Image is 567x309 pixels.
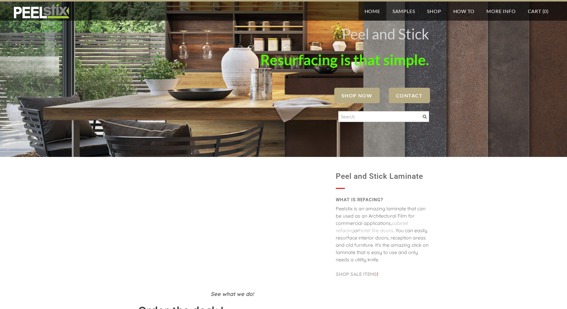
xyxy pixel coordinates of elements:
[260,51,429,68] font: Resurfacing is that simple.
[447,2,481,21] a: How To
[334,88,380,103] a: SHOP NOW
[389,88,430,103] a: Contact
[522,2,555,21] a: Cart (0)
[421,2,447,21] a: Shop
[336,220,408,233] a: cabinet refacing
[359,2,386,21] a: Home
[359,227,393,233] a: hotel fire doors
[336,195,429,205] h2: WHAT IS REFACING?
[338,111,429,122] input: Search
[12,4,71,19] img: REFACE SUPPLIES
[480,2,522,21] a: More Info
[544,8,547,14] span: 0
[386,2,421,21] a: Samples
[336,271,377,277] a: SHOP SALE ITEMS
[336,205,429,284] div: Peelstix is an amazing laminate that can be used as an Architectural Film for commercial applicat...
[336,169,429,184] h1: Peel and Stick Laminate
[211,290,254,297] font: See what we do!
[342,25,429,42] font: Peel and Stick ​
[423,115,427,119] span: Search
[336,271,378,277] font: !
